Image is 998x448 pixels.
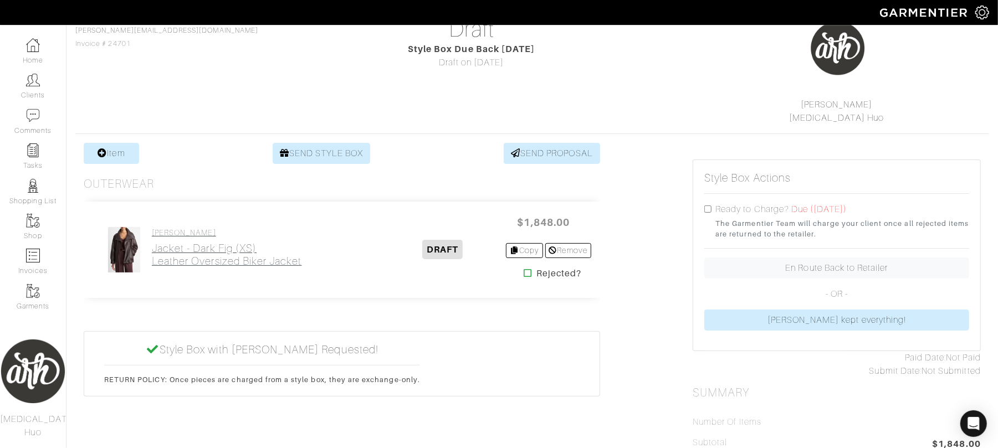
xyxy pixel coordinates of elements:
div: Style Box Due Back [DATE] [327,43,616,56]
span: Paid Date: [905,353,946,363]
img: comment-icon-a0a6a9ef722e966f86d9cbdc48e553b5cf19dbc54f86b18d962a5391bc8f6eb6.png [26,109,40,122]
a: Item [84,143,139,164]
h5: Style Box Actions [704,171,791,184]
a: SEND PROPOSAL [504,143,600,164]
span: DRAFT [422,240,463,259]
div: Draft on [DATE] [327,56,616,69]
img: garments-icon-b7da505a4dc4fd61783c78ac3ca0ef83fa9d6f193b1c9dc38574b1d14d53ca28.png [26,214,40,228]
img: gear-icon-white-bd11855cb880d31180b6d7d6211b90ccbf57a29d726f0c71d8c61bd08dd39cc2.png [975,6,989,19]
h5: Number of Items [693,417,761,428]
img: 5JUuWn8PeksYjfU92D9vkQcC [108,226,141,273]
a: [PERSON_NAME] [801,100,873,110]
h5: Style Box with [PERSON_NAME] Requested! [104,343,420,356]
span: Submit Date: [869,366,922,376]
img: garments-icon-b7da505a4dc4fd61783c78ac3ca0ef83fa9d6f193b1c9dc38574b1d14d53ca28.png [26,284,40,298]
img: stylists-icon-eb353228a002819b7ec25b43dbf5f0378dd9e0616d9560372ff212230b889e62.png [26,179,40,193]
a: En Route Back to Retailer [704,258,969,279]
p: RETURN POLICY: Once pieces are charged from a style box, they are exchange-only. [104,374,420,385]
h1: Draft [327,16,616,43]
p: - OR - [704,287,969,301]
img: dashboard-icon-dbcd8f5a0b271acd01030246c82b418ddd0df26cd7fceb0bd07c9910d44c42f6.png [26,38,40,52]
h2: Summary [693,386,981,400]
h4: [PERSON_NAME] [152,228,302,238]
h5: Subtotal [693,437,727,448]
a: SEND STYLE BOX [273,143,371,164]
a: [MEDICAL_DATA] Huo [789,113,884,123]
small: The Garmentier Team will charge your client once all rejected items are returned to the retailer. [715,218,969,239]
div: Not Paid Not Submitted [693,351,981,378]
a: [PERSON_NAME][EMAIL_ADDRESS][DOMAIN_NAME] [75,27,258,34]
span: Due ([DATE]) [791,204,847,214]
img: orders-icon-0abe47150d42831381b5fb84f609e132dff9fe21cb692f30cb5eec754e2cba89.png [26,249,40,262]
strong: Rejected? [536,267,581,280]
label: Ready to Charge? [715,203,789,216]
img: 4TfD4A8YabqaWvQtyeWFjQSn.png [810,20,866,76]
a: Remove [545,243,591,258]
img: clients-icon-6bae9207a08558b7cb47a8932f037763ab4055f8c8b6bfacd5dc20c3e0201464.png [26,73,40,87]
a: [PERSON_NAME] kept everything! [704,310,969,331]
img: reminder-icon-8004d30b9f0a5d33ae49ab947aed9ed385cf756f9e5892f1edd6e32f2345188e.png [26,143,40,157]
span: $1,848.00 [510,210,577,234]
h2: Jacket - Dark Fig (XS) Leather Oversized Biker Jacket [152,242,302,267]
a: Copy [506,243,543,258]
div: Open Intercom Messenger [960,410,987,437]
h3: Outerwear [84,177,154,191]
a: [PERSON_NAME] Jacket - Dark Fig (XS)Leather Oversized Biker Jacket [152,228,302,267]
img: garmentier-logo-header-white-b43fb05a5012e4ada735d5af1a66efaba907eab6374d6393d1fbf88cb4ef424d.png [874,3,975,22]
span: [PHONE_NUMBER] Invoice # 24701 [75,13,258,48]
